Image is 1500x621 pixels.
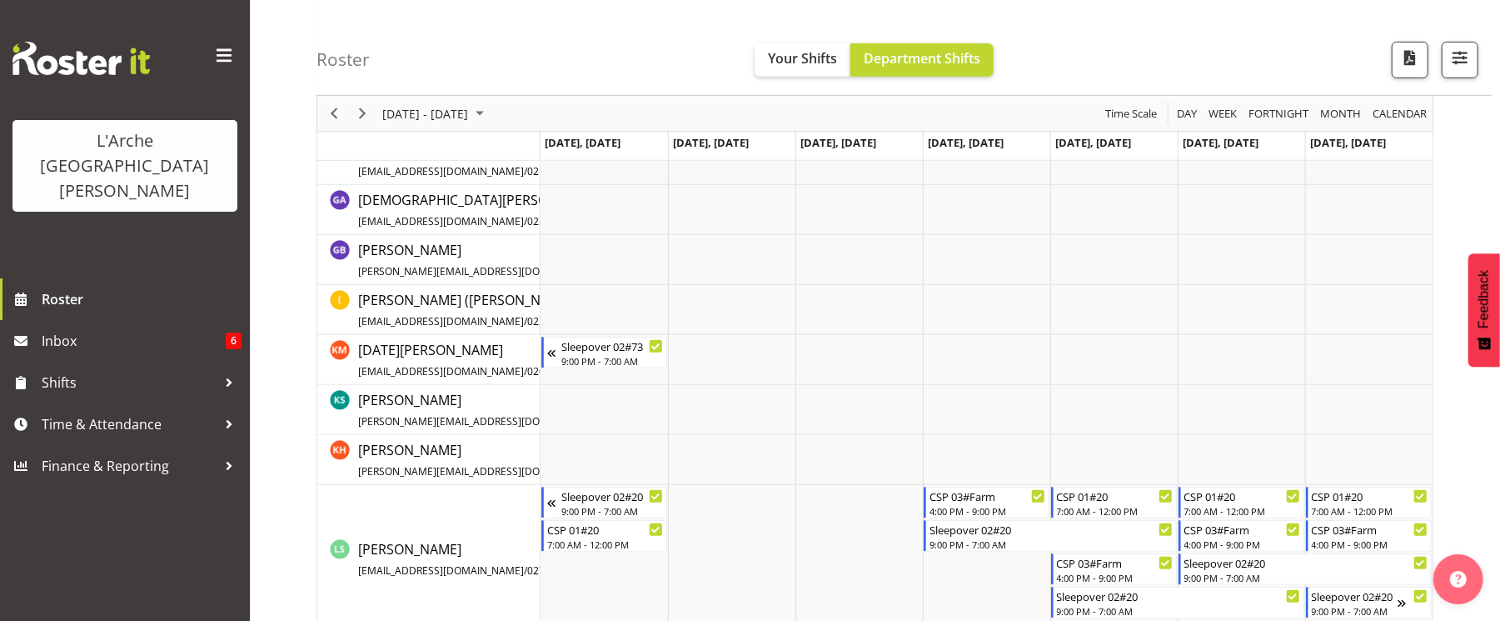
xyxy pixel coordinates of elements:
[358,539,591,579] a: [PERSON_NAME][EMAIL_ADDRESS][DOMAIN_NAME]/027 311 1478
[1310,135,1386,150] span: [DATE], [DATE]
[317,185,541,235] td: Gay Andrade resource
[358,364,524,378] span: [EMAIL_ADDRESS][DOMAIN_NAME]
[358,441,669,479] span: [PERSON_NAME]
[524,563,527,578] span: /
[358,190,605,230] a: [DEMOGRAPHIC_DATA][PERSON_NAME][EMAIL_ADDRESS][DOMAIN_NAME]/022 032 5884
[1477,270,1492,328] span: Feedback
[1312,488,1428,504] div: CSP 01#20
[12,42,150,75] img: Rosterit website logo
[527,314,591,328] span: 022 347 4100
[358,264,680,278] span: [PERSON_NAME][EMAIL_ADDRESS][DOMAIN_NAME][PERSON_NAME]
[755,43,850,77] button: Your Shifts
[541,520,667,552] div: Leanne Smith"s event - CSP 01#20 Begin From Monday, September 15, 2025 at 7:00:00 AM GMT+12:00 En...
[358,164,524,178] span: [EMAIL_ADDRESS][DOMAIN_NAME]
[226,333,242,349] span: 6
[316,50,370,69] h4: Roster
[1057,554,1173,571] div: CSP 03#Farm
[358,440,669,480] a: [PERSON_NAME][PERSON_NAME][EMAIL_ADDRESS][DOMAIN_NAME]
[42,453,217,478] span: Finance & Reporting
[380,103,491,124] button: September 15 - 21, 2025
[1207,103,1238,124] span: Week
[358,340,596,380] a: [DATE][PERSON_NAME][EMAIL_ADDRESS][DOMAIN_NAME]/020 4067 5564
[561,354,663,368] div: 9:00 PM - 7:00 AM
[358,291,683,329] span: [PERSON_NAME] ([PERSON_NAME]) [PERSON_NAME]
[547,521,663,538] div: CSP 01#20
[1057,571,1173,584] div: 4:00 PM - 9:00 PM
[1306,587,1432,618] div: Leanne Smith"s event - Sleepover 02#20 Begin From Sunday, September 21, 2025 at 9:00:00 PM GMT+12...
[317,335,541,385] td: Kartik Mahajan resource
[1206,103,1240,124] button: Timeline Week
[351,103,374,124] button: Next
[524,314,527,328] span: /
[524,164,527,178] span: /
[1312,521,1428,538] div: CSP 03#Farm
[1103,103,1160,124] button: Time Scale
[545,135,620,150] span: [DATE], [DATE]
[561,338,663,354] div: Sleepover 02#73
[928,135,1004,150] span: [DATE], [DATE]
[317,235,541,285] td: Gillian Bradshaw resource
[1057,504,1173,518] div: 7:00 AM - 12:00 PM
[317,285,541,335] td: Harsimran (Gill) Singh resource
[1179,553,1432,585] div: Leanne Smith"s event - Sleepover 02#20 Begin From Saturday, September 20, 2025 at 9:00:00 PM GMT+...
[768,49,837,68] span: Your Shifts
[524,214,527,228] span: /
[1306,520,1432,552] div: Leanne Smith"s event - CSP 03#Farm Begin From Sunday, September 21, 2025 at 4:00:00 PM GMT+12:00 ...
[924,520,1177,552] div: Leanne Smith"s event - Sleepover 02#20 Begin From Thursday, September 18, 2025 at 9:00:00 PM GMT+...
[1312,588,1398,604] div: Sleepover 02#20
[358,314,524,328] span: [EMAIL_ADDRESS][DOMAIN_NAME]
[1051,587,1304,618] div: Leanne Smith"s event - Sleepover 02#20 Begin From Friday, September 19, 2025 at 9:00:00 PM GMT+12...
[358,540,591,578] span: [PERSON_NAME]
[42,287,242,312] span: Roster
[358,414,602,428] span: [PERSON_NAME][EMAIL_ADDRESS][DOMAIN_NAME]
[1179,520,1304,552] div: Leanne Smith"s event - CSP 03#Farm Begin From Saturday, September 20, 2025 at 4:00:00 PM GMT+12:0...
[358,214,524,228] span: [EMAIL_ADDRESS][DOMAIN_NAME]
[1246,103,1312,124] button: Fortnight
[42,370,217,395] span: Shifts
[358,240,747,280] a: [PERSON_NAME][PERSON_NAME][EMAIL_ADDRESS][DOMAIN_NAME][PERSON_NAME]
[929,488,1045,504] div: CSP 03#Farm
[1179,487,1304,518] div: Leanne Smith"s event - CSP 01#20 Begin From Saturday, September 20, 2025 at 7:00:00 AM GMT+12:00 ...
[358,563,524,578] span: [EMAIL_ADDRESS][DOMAIN_NAME]
[527,214,591,228] span: 022 032 5884
[317,385,541,435] td: Katherine Shaw resource
[1371,103,1428,124] span: calendar
[1247,103,1310,124] span: Fortnight
[1312,538,1428,551] div: 4:00 PM - 9:00 PM
[561,504,663,518] div: 9:00 PM - 7:00 AM
[527,364,596,378] span: 020 4067 5564
[358,241,747,279] span: [PERSON_NAME]
[1104,103,1159,124] span: Time Scale
[317,435,541,485] td: Kathryn Hunt resource
[1051,487,1177,518] div: Leanne Smith"s event - CSP 01#20 Begin From Friday, September 19, 2025 at 7:00:00 AM GMT+12:00 En...
[527,563,591,578] span: 027 311 1478
[1442,42,1478,78] button: Filter Shifts
[323,103,346,124] button: Previous
[1184,538,1300,551] div: 4:00 PM - 9:00 PM
[1450,571,1467,588] img: help-xxl-2.png
[1184,521,1300,538] div: CSP 03#Farm
[929,521,1173,538] div: Sleepover 02#20
[358,464,602,478] span: [PERSON_NAME][EMAIL_ADDRESS][DOMAIN_NAME]
[1392,42,1428,78] button: Download a PDF of the roster according to the set date range.
[800,135,876,150] span: [DATE], [DATE]
[1057,588,1300,604] div: Sleepover 02#20
[1184,504,1300,518] div: 7:00 AM - 12:00 PM
[1183,135,1258,150] span: [DATE], [DATE]
[1051,553,1177,585] div: Leanne Smith"s event - CSP 03#Farm Begin From Friday, September 19, 2025 at 4:00:00 PM GMT+12:00 ...
[541,337,667,368] div: Kartik Mahajan"s event - Sleepover 02#73 Begin From Sunday, September 14, 2025 at 9:00:00 PM GMT+...
[381,103,470,124] span: [DATE] - [DATE]
[42,412,217,437] span: Time & Attendance
[29,128,221,203] div: L'Arche [GEOGRAPHIC_DATA][PERSON_NAME]
[1174,103,1200,124] button: Timeline Day
[527,164,596,178] span: 0210 298 2818
[358,390,669,430] a: [PERSON_NAME][PERSON_NAME][EMAIL_ADDRESS][DOMAIN_NAME]
[1312,504,1428,518] div: 7:00 AM - 12:00 PM
[1318,103,1364,124] button: Timeline Month
[929,538,1173,551] div: 9:00 PM - 7:00 AM
[547,538,663,551] div: 7:00 AM - 12:00 PM
[1184,554,1428,571] div: Sleepover 02#20
[348,96,376,131] div: Next
[358,391,669,429] span: [PERSON_NAME]
[358,141,596,179] span: [PERSON_NAME]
